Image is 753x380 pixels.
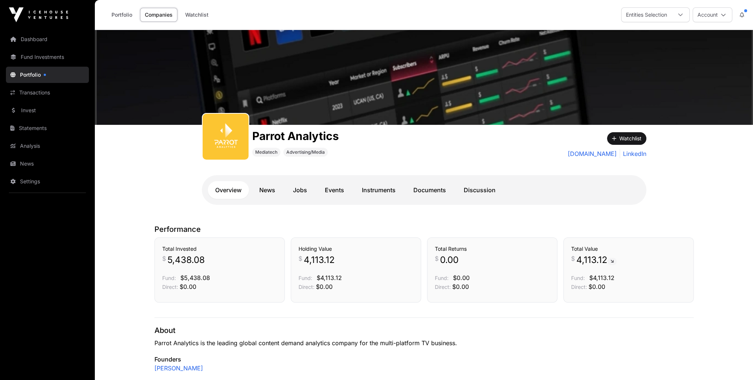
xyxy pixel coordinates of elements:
[286,181,314,199] a: Jobs
[571,254,575,263] span: $
[571,284,587,290] span: Direct:
[154,364,203,373] a: [PERSON_NAME]
[716,344,753,380] iframe: Chat Widget
[162,245,277,253] h3: Total Invested
[435,245,550,253] h3: Total Returns
[299,254,302,263] span: $
[154,224,694,234] p: Performance
[6,173,89,190] a: Settings
[208,181,249,199] a: Overview
[208,181,640,199] nav: Tabs
[571,245,686,253] h3: Total Value
[589,283,605,290] span: $0.00
[693,7,732,22] button: Account
[299,284,314,290] span: Direct:
[6,67,89,83] a: Portfolio
[354,181,403,199] a: Instruments
[154,355,694,364] p: Founders
[435,254,439,263] span: $
[453,274,470,281] span: $0.00
[255,149,277,155] span: Mediatech
[6,102,89,119] a: Invest
[9,7,68,22] img: Icehouse Ventures Logo
[576,254,617,266] span: 4,113.12
[317,181,351,199] a: Events
[456,181,503,199] a: Discussion
[6,84,89,101] a: Transactions
[299,275,312,281] span: Fund:
[286,149,325,155] span: Advertising/Media
[304,254,335,266] span: 4,113.12
[6,156,89,172] a: News
[162,254,166,263] span: $
[206,117,246,157] img: Screenshot-2024-10-27-at-10.33.02%E2%80%AFAM.png
[180,274,210,281] span: $5,438.08
[167,254,205,266] span: 5,438.08
[435,275,449,281] span: Fund:
[107,8,137,22] a: Portfolio
[6,31,89,47] a: Dashboard
[299,245,413,253] h3: Holding Value
[568,149,617,158] a: [DOMAIN_NAME]
[316,283,333,290] span: $0.00
[607,132,646,145] button: Watchlist
[571,275,585,281] span: Fund:
[140,8,177,22] a: Companies
[406,181,453,199] a: Documents
[6,120,89,136] a: Statements
[622,8,672,22] div: Entities Selection
[252,181,283,199] a: News
[154,325,694,336] p: About
[252,129,339,143] h1: Parrot Analytics
[435,284,451,290] span: Direct:
[6,138,89,154] a: Analysis
[317,274,342,281] span: $4,113.12
[180,8,213,22] a: Watchlist
[6,49,89,65] a: Fund Investments
[180,283,196,290] span: $0.00
[440,254,459,266] span: 0.00
[620,149,646,158] a: LinkedIn
[452,283,469,290] span: $0.00
[95,30,753,125] img: Parrot Analytics
[162,284,178,290] span: Direct:
[589,274,614,281] span: $4,113.12
[162,275,176,281] span: Fund:
[154,339,694,347] p: Parrot Analytics is the leading global content demand analytics company for the multi-platform TV...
